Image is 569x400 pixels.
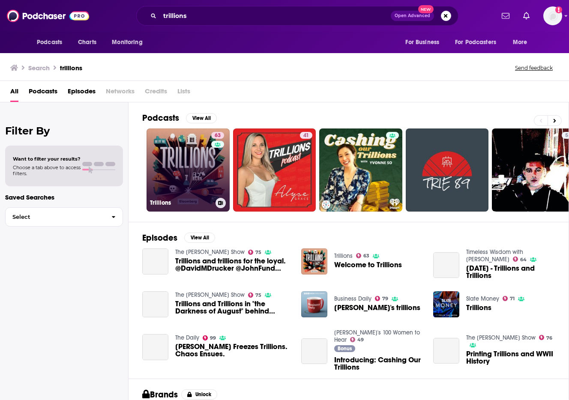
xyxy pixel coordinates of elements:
[7,8,89,24] img: Podchaser - Follow, Share and Rate Podcasts
[175,291,245,299] a: The John Batchelor Show
[233,128,316,212] a: 41
[300,132,312,139] a: 41
[160,9,391,23] input: Search podcasts, credits, & more...
[466,350,555,365] a: Printing Trillions and WWII History
[391,11,434,21] button: Open AdvancedNew
[31,34,73,51] button: open menu
[142,334,168,360] a: Trump Freezes Trillions. Chaos Ensues.
[375,296,389,301] a: 79
[433,252,459,278] a: March 30, 2021 - Trillions and Trillions
[5,193,123,201] p: Saved Searches
[357,338,364,342] span: 49
[503,296,515,301] a: 71
[301,291,327,317] a: Biden's trillions
[382,297,388,301] span: 79
[449,34,509,51] button: open menu
[142,291,168,317] a: Trillions and Trillions in "the Darkness of August" behind closed Capitol doors. @DevinNunes CA-2...
[72,34,102,51] a: Charts
[248,250,262,255] a: 75
[334,295,371,302] a: Business Daily
[520,9,533,23] a: Show notifications dropdown
[356,253,370,258] a: 63
[301,248,327,275] img: Welcome to Trillions
[60,64,82,72] h3: trillions
[543,6,562,25] span: Logged in as tinajoell1
[147,128,230,212] a: 63Trillions
[150,199,212,206] h3: Trillions
[539,335,553,340] a: 76
[5,207,123,227] button: Select
[203,335,216,340] a: 99
[175,343,291,358] a: Trump Freezes Trillions. Chaos Ensues.
[498,9,513,23] a: Show notifications dropdown
[145,84,167,102] span: Credits
[5,125,123,137] h2: Filter By
[10,84,18,102] span: All
[513,36,527,48] span: More
[466,265,555,279] a: March 30, 2021 - Trillions and Trillions
[13,156,81,162] span: Want to filter your results?
[142,233,177,243] h2: Episodes
[513,257,527,262] a: 64
[466,334,536,341] a: The Jesse Kelly Show
[510,297,515,301] span: 71
[466,304,491,311] a: Trillions
[334,261,402,269] a: Welcome to Trillions
[350,337,364,342] a: 49
[28,64,50,72] h3: Search
[211,132,224,139] a: 63
[512,64,555,72] button: Send feedback
[255,251,261,254] span: 75
[334,304,420,311] a: Biden's trillions
[142,113,179,123] h2: Podcasts
[399,34,450,51] button: open menu
[175,248,245,256] a: The John Batchelor Show
[112,36,142,48] span: Monitoring
[334,252,353,260] a: Trillions
[565,131,568,140] span: 5
[543,6,562,25] button: Show profile menu
[555,6,562,13] svg: Add a profile image
[466,248,523,263] a: Timeless Wisdom with Dennis Prager
[142,389,178,400] h2: Brands
[546,336,552,340] span: 76
[142,113,217,123] a: PodcastsView All
[405,36,439,48] span: For Business
[186,113,217,123] button: View All
[395,14,430,18] span: Open Advanced
[248,293,262,298] a: 75
[433,291,459,317] img: Trillions
[255,293,261,297] span: 75
[184,233,215,243] button: View All
[363,254,369,258] span: 63
[338,346,352,351] span: Bonus
[142,233,215,243] a: EpisodesView All
[142,248,168,275] a: Trillions and trillions for the loyal. @DavidMDrucker @JohnFund @ThadMcCotter
[433,338,459,364] a: Printing Trillions and WWII History
[78,36,96,48] span: Charts
[175,343,291,358] span: [PERSON_NAME] Freezes Trillions. Chaos Ensues.
[68,84,96,102] a: Episodes
[106,34,153,51] button: open menu
[455,36,496,48] span: For Podcasters
[106,84,135,102] span: Networks
[29,84,57,102] a: Podcasts
[301,338,327,364] a: Introducing: Cashing Our Trillions
[466,265,555,279] span: [DATE] - Trillions and Trillions
[507,34,538,51] button: open menu
[37,36,62,48] span: Podcasts
[303,131,309,140] span: 41
[13,164,81,176] span: Choose a tab above to access filters.
[418,5,434,13] span: New
[181,389,218,400] button: Unlock
[175,300,291,315] a: Trillions and Trillions in "the Darkness of August" behind closed Capitol doors. @DevinNunes CA-2...
[334,356,423,371] a: Introducing: Cashing Our Trillions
